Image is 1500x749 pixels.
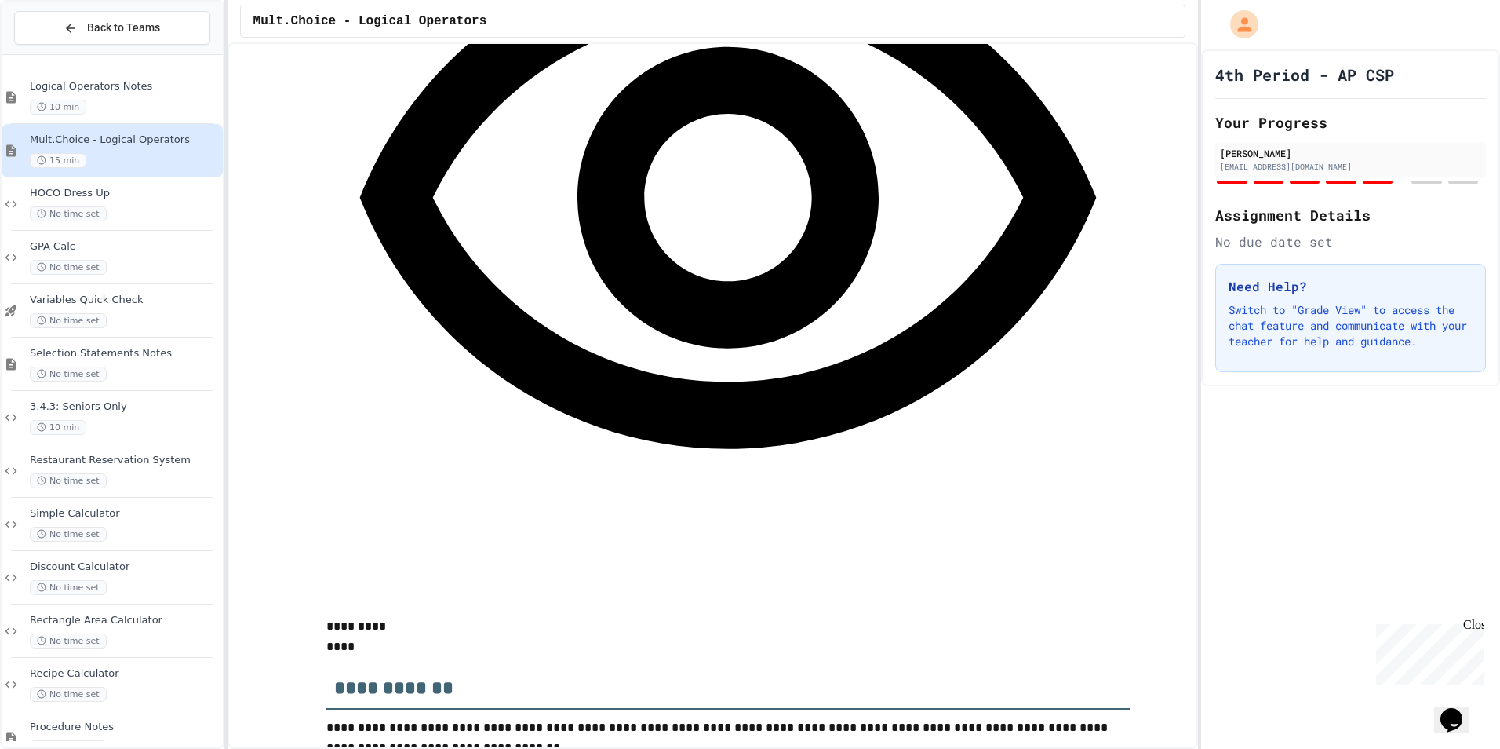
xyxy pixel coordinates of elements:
[1214,6,1262,42] div: My Account
[30,507,220,521] span: Simple Calculator
[30,561,220,574] span: Discount Calculator
[14,11,210,45] button: Back to Teams
[30,260,107,275] span: No time set
[30,367,107,382] span: No time set
[1370,618,1484,685] iframe: chat widget
[1215,111,1486,133] h2: Your Progress
[30,153,86,168] span: 15 min
[1215,232,1486,251] div: No due date set
[30,80,220,93] span: Logical Operators Notes
[1220,161,1481,173] div: [EMAIL_ADDRESS][DOMAIN_NAME]
[30,187,220,200] span: HOCO Dress Up
[6,6,108,100] div: Chat with us now!Close
[30,133,220,147] span: Mult.Choice - Logical Operators
[1220,146,1481,160] div: [PERSON_NAME]
[1215,204,1486,226] h2: Assignment Details
[30,313,107,328] span: No time set
[30,580,107,595] span: No time set
[30,687,107,702] span: No time set
[1229,302,1473,349] p: Switch to "Grade View" to access the chat feature and communicate with your teacher for help and ...
[30,634,107,649] span: No time set
[87,20,160,36] span: Back to Teams
[30,454,220,467] span: Restaurant Reservation System
[30,294,220,307] span: Variables Quick Check
[30,347,220,360] span: Selection Statements Notes
[30,240,220,254] span: GPA Calc
[1215,64,1394,86] h1: 4th Period - AP CSP
[30,527,107,542] span: No time set
[253,12,487,31] span: Mult.Choice - Logical Operators
[30,667,220,681] span: Recipe Calculator
[30,473,107,488] span: No time set
[1434,686,1484,733] iframe: chat widget
[30,400,220,414] span: 3.4.3: Seniors Only
[1229,277,1473,296] h3: Need Help?
[30,420,86,435] span: 10 min
[30,206,107,221] span: No time set
[30,721,220,734] span: Procedure Notes
[30,614,220,627] span: Rectangle Area Calculator
[30,100,86,115] span: 10 min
